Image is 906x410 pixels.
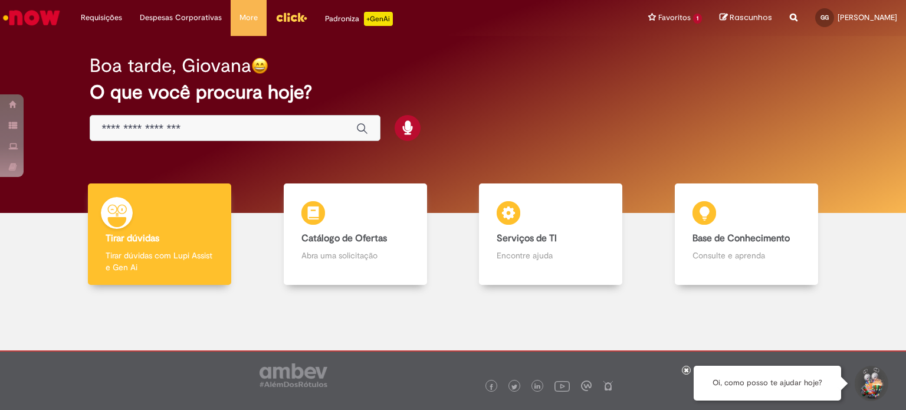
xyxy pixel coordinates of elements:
[364,12,393,26] p: +GenAi
[260,363,327,387] img: logo_footer_ambev_rotulo_gray.png
[488,384,494,390] img: logo_footer_facebook.png
[603,381,613,391] img: logo_footer_naosei.png
[251,57,268,74] img: happy-face.png
[62,183,258,286] a: Tirar dúvidas Tirar dúvidas com Lupi Assist e Gen Ai
[730,12,772,23] span: Rascunhos
[511,384,517,390] img: logo_footer_twitter.png
[258,183,454,286] a: Catálogo de Ofertas Abra uma solicitação
[497,250,605,261] p: Encontre ajuda
[581,381,592,391] img: logo_footer_workplace.png
[325,12,393,26] div: Padroniza
[106,250,214,273] p: Tirar dúvidas com Lupi Assist e Gen Ai
[649,183,845,286] a: Base de Conhecimento Consulte e aprenda
[239,12,258,24] span: More
[692,232,790,244] b: Base de Conhecimento
[90,55,251,76] h2: Boa tarde, Giovana
[106,232,159,244] b: Tirar dúvidas
[658,12,691,24] span: Favoritos
[694,366,841,401] div: Oi, como posso te ajudar hoje?
[275,8,307,26] img: click_logo_yellow_360x200.png
[692,250,800,261] p: Consulte e aprenda
[853,366,888,401] button: Iniciar Conversa de Suporte
[838,12,897,22] span: [PERSON_NAME]
[497,232,557,244] b: Serviços de TI
[720,12,772,24] a: Rascunhos
[140,12,222,24] span: Despesas Corporativas
[301,250,409,261] p: Abra uma solicitação
[301,232,387,244] b: Catálogo de Ofertas
[453,183,649,286] a: Serviços de TI Encontre ajuda
[820,14,829,21] span: GG
[1,6,62,29] img: ServiceNow
[81,12,122,24] span: Requisições
[534,383,540,391] img: logo_footer_linkedin.png
[90,82,817,103] h2: O que você procura hoje?
[693,14,702,24] span: 1
[554,378,570,393] img: logo_footer_youtube.png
